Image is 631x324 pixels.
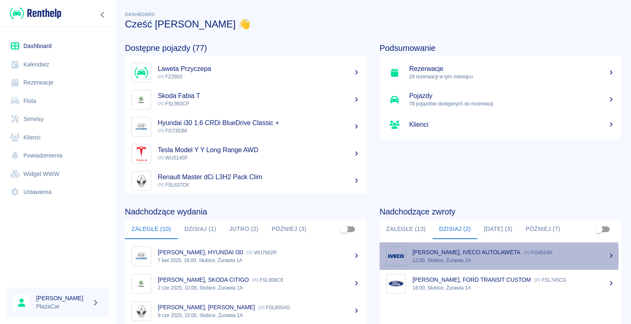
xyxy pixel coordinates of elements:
[7,7,61,20] a: Renthelp logo
[134,146,149,162] img: Image
[409,121,615,129] h5: Klienci
[10,7,61,20] img: Renthelp logo
[380,242,621,270] a: Image[PERSON_NAME], IVECO AUTOLAWETA FG4524N12:00, Słubice, Żurawia 1A
[158,128,187,134] span: FG7353M
[125,140,366,167] a: ImageTesla Model Y Y Long Range AWD WU5145P
[412,284,615,292] p: 18:00, Słubice, Żurawia 1A
[223,219,265,239] button: Jutro (2)
[125,12,155,17] span: Dashboard
[246,250,276,256] p: WU7882R
[158,146,360,154] h5: Tesla Model Y Y Long Range AWD
[158,155,188,161] span: WU5145P
[409,65,615,73] h5: Rezerwacje
[158,312,360,319] p: 9 cze 2025, 15:00, Słubice, Żurawia 1A
[158,257,360,264] p: 7 kwi 2025, 16:00, Słubice, Żurawia 1A
[519,219,567,239] button: Później (7)
[388,276,404,292] img: Image
[252,277,284,283] p: FSL808CE
[412,276,531,283] p: [PERSON_NAME], FORD TRANSIT CUSTOM
[380,86,621,113] a: Pojazdy78 pojazdów dostępnych do rezerwacji
[380,219,433,239] button: Zaległe (13)
[158,182,189,188] span: FSL637CK
[336,221,352,237] span: Pokaż przypisane tylko do mnie
[134,173,149,189] img: Image
[158,119,360,127] h5: Hyundai i30 1.6 CRDi BlueDrive Classic +
[7,146,109,165] a: Powiadomienia
[412,249,520,256] p: [PERSON_NAME], IVECO AUTOLAWETA
[97,9,109,20] button: Zwiń nawigację
[134,303,149,319] img: Image
[134,65,149,80] img: Image
[534,277,566,283] p: FSL745CG
[409,100,615,107] p: 78 pojazdów dostępnych do rezerwacji
[158,101,189,107] span: FSL982CP
[125,207,366,217] h4: Nadchodzące wydania
[158,65,360,73] h5: Laweta Przyczepa
[591,221,606,237] span: Pokaż przypisane tylko do mnie
[388,249,404,264] img: Image
[158,74,182,80] span: FZ2903
[380,207,621,217] h4: Nadchodzące zwroty
[380,270,621,297] a: Image[PERSON_NAME], FORD TRANSIT CUSTOM FSL745CG18:00, Słubice, Żurawia 1A
[265,219,313,239] button: Później (3)
[7,37,109,55] a: Dashboard
[7,73,109,92] a: Rezerwacje
[7,128,109,147] a: Klienci
[134,276,149,292] img: Image
[158,304,255,310] p: [PERSON_NAME], [PERSON_NAME]
[380,43,621,53] h4: Podsumowanie
[158,276,249,283] p: [PERSON_NAME], SKODA CITIGO
[125,113,366,140] a: ImageHyundai i30 1.6 CRDi BlueDrive Classic + FG7353M
[125,270,366,297] a: Image[PERSON_NAME], SKODA CITIGO FSL808CE2 cze 2025, 10:00, Słubice, Żurawia 1A
[134,92,149,107] img: Image
[7,183,109,201] a: Ustawienia
[7,165,109,183] a: Widget WWW
[125,86,366,113] a: ImageSkoda Fabia T FSL982CP
[409,92,615,100] h5: Pojazdy
[524,250,553,256] p: FG4524N
[36,302,89,311] p: PlazaCar
[158,173,360,181] h5: Renault Master dCi L3H2 Pack Clim
[409,73,615,80] p: 28 rezerwacji w tym miesiącu
[380,113,621,136] a: Klienci
[125,167,366,194] a: ImageRenault Master dCi L3H2 Pack Clim FSL637CK
[477,219,519,239] button: [DATE] (3)
[125,219,178,239] button: Zaległe (10)
[178,219,223,239] button: Dzisiaj (1)
[125,43,366,53] h4: Dostępne pojazdy (77)
[134,249,149,264] img: Image
[36,294,89,302] h6: [PERSON_NAME]
[412,257,615,264] p: 12:00, Słubice, Żurawia 1A
[134,119,149,135] img: Image
[125,18,621,30] h3: Cześć [PERSON_NAME] 👋
[158,92,360,100] h5: Skoda Fabia T
[7,110,109,128] a: Serwisy
[380,59,621,86] a: Rezerwacje28 rezerwacji w tym miesiącu
[7,92,109,110] a: Flota
[125,59,366,86] a: ImageLaweta Przyczepa FZ2903
[125,242,366,270] a: Image[PERSON_NAME], HYUNDAI I30 WU7882R7 kwi 2025, 16:00, Słubice, Żurawia 1A
[158,284,360,292] p: 2 cze 2025, 10:00, Słubice, Żurawia 1A
[433,219,478,239] button: Dzisiaj (2)
[7,55,109,74] a: Kalendarz
[258,305,290,310] p: FSL855AG
[158,249,243,256] p: [PERSON_NAME], HYUNDAI I30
